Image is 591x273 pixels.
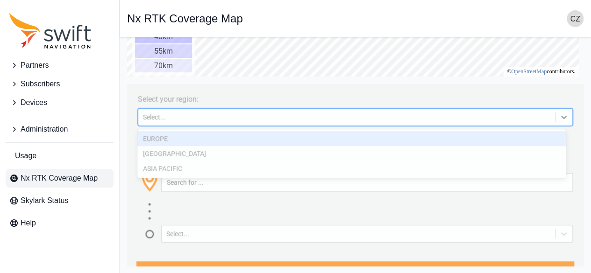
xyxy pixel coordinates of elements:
[6,191,114,210] a: Skylark Status
[21,217,36,229] span: Help
[6,147,114,165] a: Usage
[21,124,68,135] span: Administration
[15,150,36,161] span: Usage
[21,173,98,184] span: Nx RTK Coverage Map
[6,75,114,93] button: Subscribers
[8,166,65,180] div: 70km
[6,93,114,112] button: Devices
[8,152,65,165] div: 55km
[21,78,60,90] span: Subscribers
[6,169,114,188] a: Nx RTK Coverage Map
[380,175,448,182] li: © contributors.
[6,56,114,75] button: Partners
[21,97,47,108] span: Devices
[384,175,420,182] a: OpenStreetMap
[6,214,114,232] a: Help
[8,125,65,134] div: Coverage Legend
[127,13,243,24] h1: Nx RTK Coverage Map
[567,10,584,27] img: user photo
[8,137,65,151] div: 40km
[6,120,114,139] button: Administration
[21,60,49,71] span: Partners
[21,195,68,206] span: Skylark Status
